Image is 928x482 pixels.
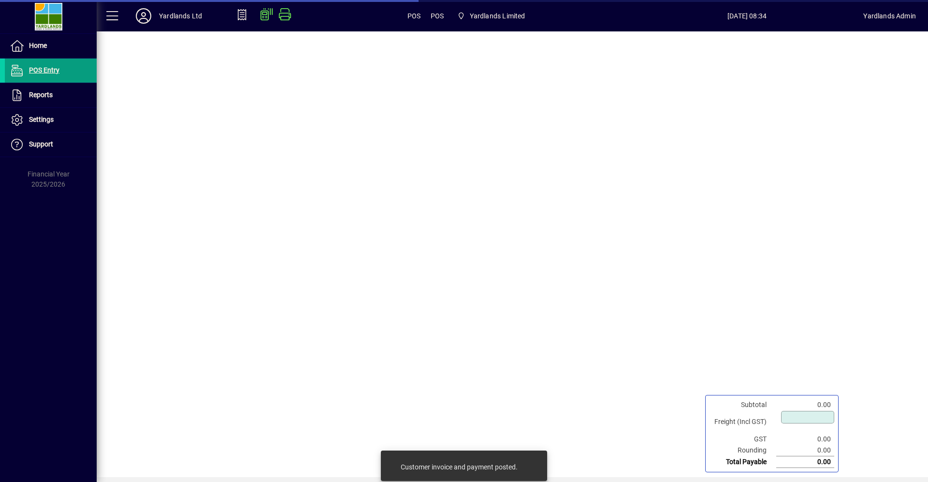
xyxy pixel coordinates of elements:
span: Yardlands Limited [453,7,529,25]
a: Home [5,34,97,58]
td: Freight (Incl GST) [710,410,776,434]
a: Reports [5,83,97,107]
span: Settings [29,116,54,123]
div: Yardlands Admin [863,8,916,24]
button: Profile [128,7,159,25]
span: POS [431,8,444,24]
a: Settings [5,108,97,132]
td: 0.00 [776,456,834,468]
td: Subtotal [710,399,776,410]
span: POS [407,8,421,24]
span: Reports [29,91,53,99]
div: Yardlands Ltd [159,8,202,24]
span: [DATE] 08:34 [631,8,864,24]
td: 0.00 [776,399,834,410]
td: Rounding [710,445,776,456]
td: 0.00 [776,434,834,445]
span: Yardlands Limited [470,8,525,24]
span: POS Entry [29,66,59,74]
td: GST [710,434,776,445]
td: 0.00 [776,445,834,456]
div: Customer invoice and payment posted. [401,462,518,472]
span: Home [29,42,47,49]
span: Support [29,140,53,148]
td: Total Payable [710,456,776,468]
a: Support [5,132,97,157]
